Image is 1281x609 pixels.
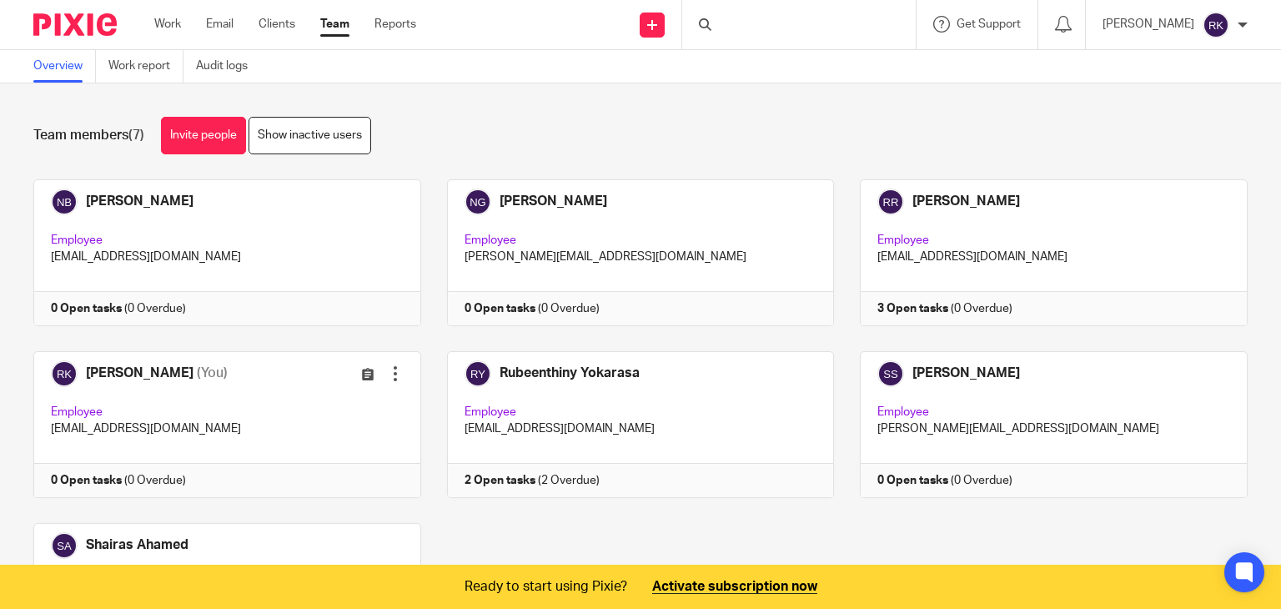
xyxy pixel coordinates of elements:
[33,50,96,83] a: Overview
[320,16,349,33] a: Team
[259,16,295,33] a: Clients
[154,16,181,33] a: Work
[108,50,183,83] a: Work report
[161,117,246,154] a: Invite people
[957,18,1021,30] span: Get Support
[196,50,260,83] a: Audit logs
[206,16,234,33] a: Email
[374,16,416,33] a: Reports
[1203,12,1229,38] img: svg%3E
[249,117,371,154] a: Show inactive users
[33,127,144,144] h1: Team members
[1103,16,1194,33] p: [PERSON_NAME]
[33,13,117,36] img: Pixie
[128,128,144,142] span: (7)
